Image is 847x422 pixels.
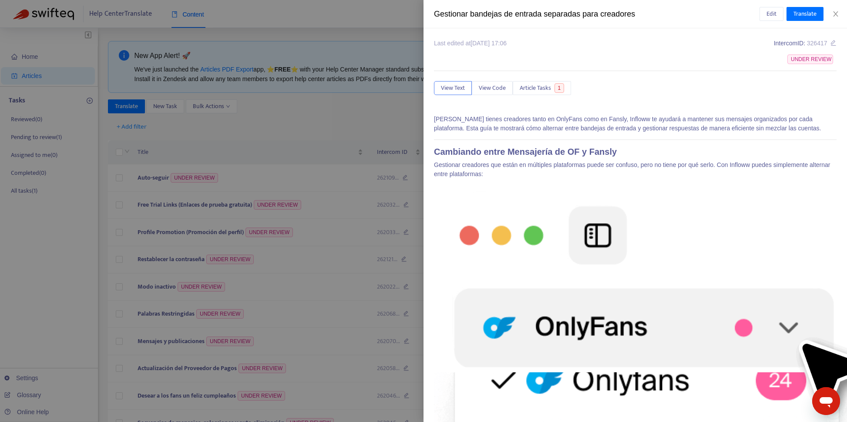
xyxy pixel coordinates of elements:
span: Edit [766,9,776,19]
p: [PERSON_NAME] tienes creadores tanto en OnlyFans como en Fansly, Infloww te ayudará a mantener su... [434,115,837,133]
div: Last edited at [DATE] 17:06 [434,39,507,48]
span: 1 [555,83,565,93]
button: Edit [760,7,783,21]
span: View Code [479,83,506,93]
p: Gestionar creadores que están en múltiples plataformas puede ser confuso, pero no tiene por qué s... [434,160,837,179]
span: close [832,10,839,17]
iframe: Button to launch messaging window [812,387,840,415]
span: Translate [793,9,817,19]
button: View Text [434,81,472,95]
span: 326417 [807,40,827,47]
button: View Code [472,81,513,95]
span: Article Tasks [520,83,551,93]
b: Cambiando entre Mensajería de OF y Fansly [434,147,617,157]
div: Gestionar bandejas de entrada separadas para creadores [434,8,760,20]
button: Article Tasks1 [513,81,571,95]
span: View Text [441,83,465,93]
button: Close [830,10,842,18]
span: UNDER REVIEW [787,54,833,64]
button: Translate [786,7,823,21]
div: Intercom ID: [774,39,837,48]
